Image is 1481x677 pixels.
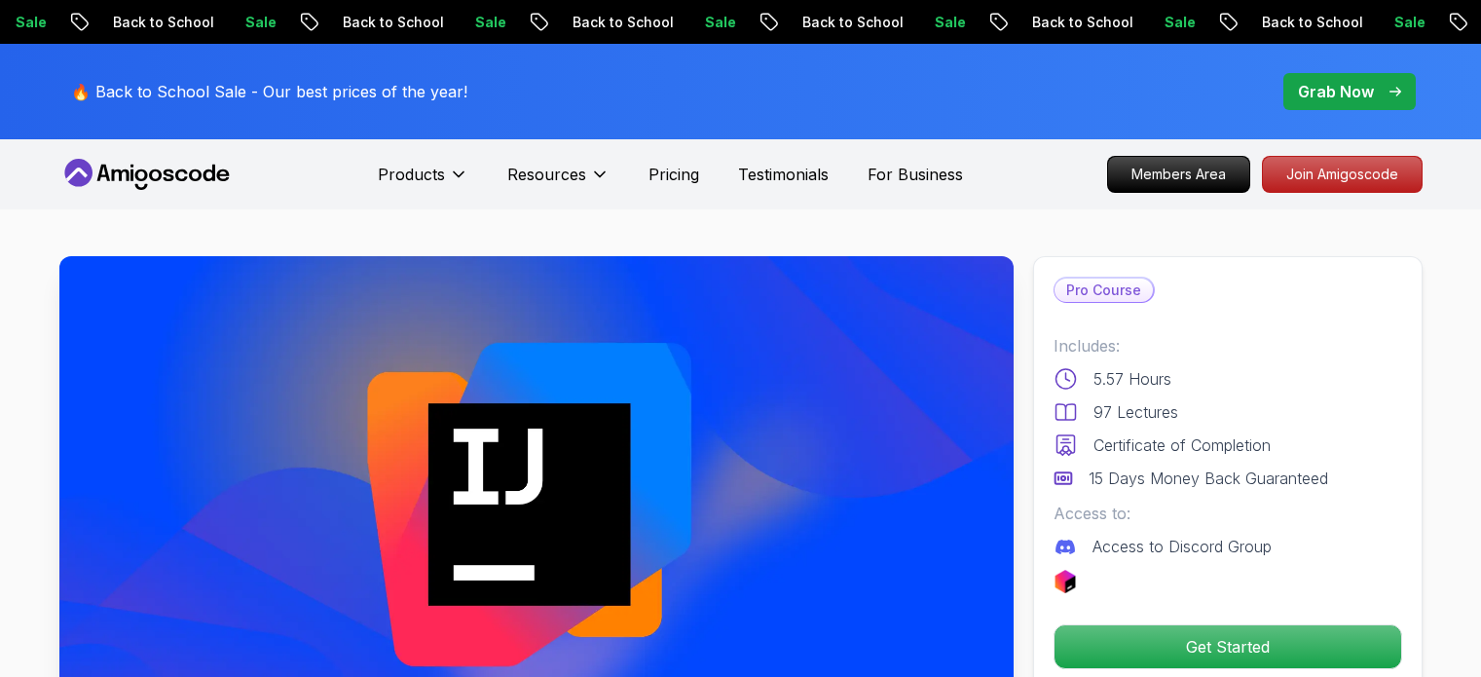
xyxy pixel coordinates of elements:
p: Members Area [1108,157,1249,192]
p: Sale [918,13,981,32]
p: Grab Now [1298,80,1374,103]
p: Back to School [1245,13,1378,32]
p: Sale [688,13,751,32]
p: 5.57 Hours [1093,367,1171,391]
p: Resources [507,163,586,186]
p: Pro Course [1055,279,1153,302]
a: Testimonials [738,163,829,186]
button: Resources [507,163,610,202]
img: jetbrains logo [1054,570,1077,593]
p: Sale [229,13,291,32]
button: Get Started [1054,624,1402,669]
button: Products [378,163,468,202]
p: Access to Discord Group [1092,535,1272,558]
p: Back to School [556,13,688,32]
a: For Business [868,163,963,186]
p: 15 Days Money Back Guaranteed [1089,467,1328,490]
p: 97 Lectures [1093,400,1178,424]
a: Join Amigoscode [1262,156,1423,193]
p: Back to School [1016,13,1148,32]
p: Join Amigoscode [1263,157,1422,192]
p: 🔥 Back to School Sale - Our best prices of the year! [71,80,467,103]
p: Back to School [786,13,918,32]
p: Access to: [1054,502,1402,525]
p: Sale [1148,13,1210,32]
p: Get Started [1055,625,1401,668]
p: Sale [1378,13,1440,32]
p: Includes: [1054,334,1402,357]
p: Back to School [96,13,229,32]
p: Sale [459,13,521,32]
a: Members Area [1107,156,1250,193]
p: Products [378,163,445,186]
a: Pricing [648,163,699,186]
p: Certificate of Completion [1093,433,1271,457]
p: Back to School [326,13,459,32]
